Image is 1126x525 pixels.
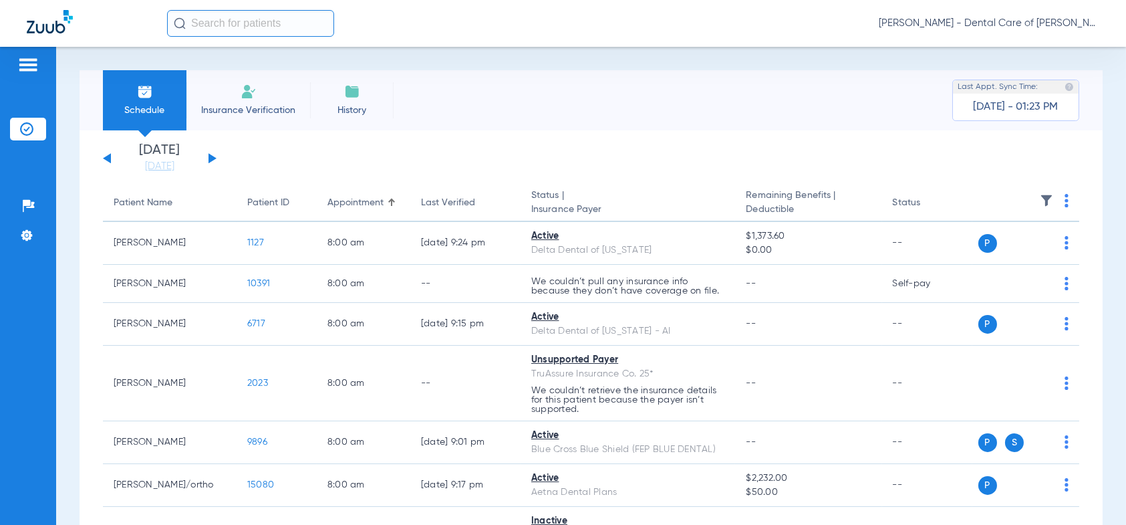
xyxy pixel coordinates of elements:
span: 9896 [247,437,267,447]
span: 1127 [247,238,264,247]
td: -- [882,346,972,421]
td: [PERSON_NAME] [103,222,237,265]
span: Schedule [113,104,176,117]
span: [DATE] - 01:23 PM [974,100,1059,114]
div: Active [531,229,724,243]
td: 8:00 AM [317,421,410,464]
th: Status | [521,185,735,222]
img: hamburger-icon [17,57,39,73]
img: group-dot-blue.svg [1065,277,1069,290]
li: [DATE] [120,144,200,173]
td: [DATE] 9:15 PM [410,303,521,346]
span: Deductible [746,203,871,217]
td: 8:00 AM [317,303,410,346]
span: [PERSON_NAME] - Dental Care of [PERSON_NAME] [879,17,1099,30]
div: Aetna Dental Plans [531,486,724,500]
td: -- [882,421,972,464]
p: We couldn’t pull any insurance info because they don’t have coverage on file. [531,277,724,296]
div: Patient ID [247,196,306,210]
td: [DATE] 9:24 PM [410,222,521,265]
div: Unsupported Payer [531,353,724,367]
span: -- [746,319,756,328]
span: -- [746,279,756,288]
div: Patient Name [114,196,172,210]
td: [PERSON_NAME]/ortho [103,464,237,507]
span: Insurance Verification [196,104,300,117]
div: TruAssure Insurance Co. 25* [531,367,724,381]
td: -- [882,464,972,507]
div: Active [531,471,724,486]
td: [PERSON_NAME] [103,265,237,303]
img: group-dot-blue.svg [1065,236,1069,249]
img: group-dot-blue.svg [1065,194,1069,207]
div: Delta Dental of [US_STATE] - AI [531,324,724,338]
img: last sync help info [1065,82,1074,92]
span: History [320,104,384,117]
img: filter.svg [1040,194,1053,207]
td: 8:00 AM [317,464,410,507]
th: Status [882,185,972,222]
span: 10391 [247,279,270,288]
td: 8:00 AM [317,222,410,265]
td: [PERSON_NAME] [103,346,237,421]
td: -- [410,265,521,303]
span: P [978,315,997,334]
th: Remaining Benefits | [735,185,881,222]
td: [DATE] 9:01 PM [410,421,521,464]
img: Manual Insurance Verification [241,84,257,100]
img: History [344,84,360,100]
td: 8:00 AM [317,265,410,303]
span: P [978,234,997,253]
span: Last Appt. Sync Time: [958,80,1038,94]
img: Search Icon [174,17,186,29]
span: -- [746,437,756,447]
span: $1,373.60 [746,229,871,243]
div: Delta Dental of [US_STATE] [531,243,724,257]
td: -- [882,222,972,265]
span: S [1005,433,1024,452]
td: [PERSON_NAME] [103,421,237,464]
span: $0.00 [746,243,871,257]
td: [DATE] 9:17 PM [410,464,521,507]
div: Patient ID [247,196,289,210]
td: Self-pay [882,265,972,303]
span: $2,232.00 [746,471,871,486]
p: We couldn’t retrieve the insurance details for this patient because the payer isn’t supported. [531,386,724,414]
td: 8:00 AM [317,346,410,421]
div: Last Verified [421,196,510,210]
span: $50.00 [746,486,871,500]
div: Blue Cross Blue Shield (FEP BLUE DENTAL) [531,443,724,457]
img: group-dot-blue.svg [1065,478,1069,492]
span: 6717 [247,319,265,328]
div: Patient Name [114,196,226,210]
img: group-dot-blue.svg [1065,377,1069,390]
td: -- [410,346,521,421]
div: Active [531,310,724,324]
a: [DATE] [120,160,200,173]
span: 15080 [247,480,274,490]
td: [PERSON_NAME] [103,303,237,346]
div: Appointment [327,196,384,210]
img: Schedule [137,84,153,100]
img: group-dot-blue.svg [1065,435,1069,449]
span: Insurance Payer [531,203,724,217]
span: -- [746,379,756,388]
input: Search for patients [167,10,334,37]
div: Last Verified [421,196,475,210]
img: Zuub Logo [27,10,73,33]
span: P [978,476,997,495]
div: Active [531,429,724,443]
div: Appointment [327,196,400,210]
span: 2023 [247,379,268,388]
span: P [978,433,997,452]
img: group-dot-blue.svg [1065,317,1069,330]
td: -- [882,303,972,346]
